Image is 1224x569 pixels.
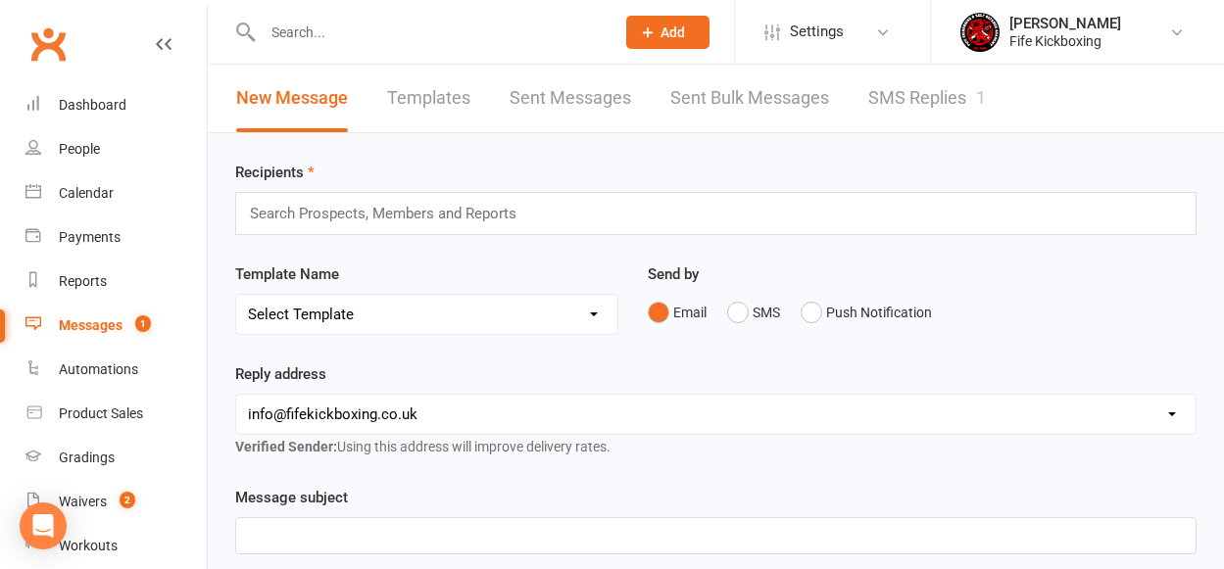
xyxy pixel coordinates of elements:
span: Settings [790,10,844,54]
div: Fife Kickboxing [1009,32,1121,50]
span: Using this address will improve delivery rates. [235,439,611,454]
input: Search... [257,19,601,46]
div: Messages [59,317,122,333]
span: Add [661,24,685,40]
div: Open Intercom Messenger [20,502,67,549]
div: 1 [976,87,986,108]
input: Search Prospects, Members and Reports [248,201,535,226]
label: Reply address [235,362,326,386]
button: Add [626,16,710,49]
div: Gradings [59,450,115,465]
label: Message subject [235,486,348,509]
div: Reports [59,273,107,289]
div: Dashboard [59,97,126,113]
a: Templates [387,65,470,132]
a: People [25,127,207,171]
div: Waivers [59,494,107,509]
label: Send by [648,262,699,286]
span: 2 [120,492,135,508]
button: Email [648,294,707,331]
img: thumb_image1552605535.png [960,13,1000,52]
a: Calendar [25,171,207,215]
button: Push Notification [801,294,932,331]
a: Sent Bulk Messages [670,65,829,132]
a: Product Sales [25,392,207,436]
div: Automations [59,361,138,377]
a: Reports [25,260,207,304]
a: Payments [25,215,207,260]
a: Gradings [25,436,207,480]
div: Product Sales [59,405,143,421]
a: Automations [25,348,207,392]
a: Dashboard [25,83,207,127]
div: Workouts [59,538,118,553]
label: Recipients [235,161,315,184]
a: SMS Replies1 [868,65,986,132]
a: Waivers 2 [25,480,207,524]
div: Calendar [59,185,114,201]
span: 1 [135,315,151,332]
div: People [59,141,100,157]
div: Payments [59,229,121,245]
label: Template Name [235,262,339,286]
a: New Message [236,65,348,132]
strong: Verified Sender: [235,439,337,454]
a: Workouts [25,524,207,568]
div: [PERSON_NAME] [1009,15,1121,32]
a: Clubworx [24,20,73,69]
a: Messages 1 [25,304,207,348]
a: Sent Messages [510,65,631,132]
button: SMS [727,294,780,331]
